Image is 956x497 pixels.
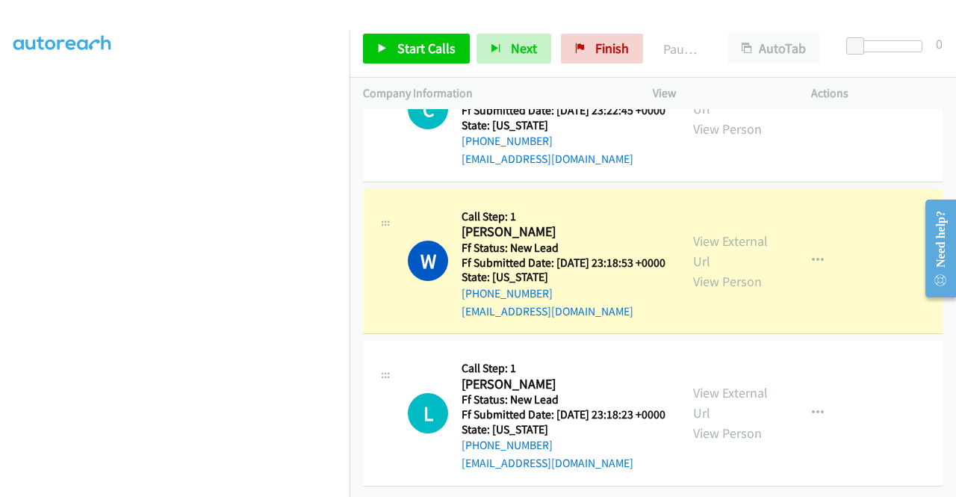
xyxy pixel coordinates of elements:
[462,422,665,437] h5: State: [US_STATE]
[462,241,665,256] h5: Ff Status: New Lead
[811,84,943,102] p: Actions
[936,34,943,54] div: 0
[363,84,626,102] p: Company Information
[397,40,456,57] span: Start Calls
[477,34,551,64] button: Next
[462,376,665,393] h2: [PERSON_NAME]
[854,40,922,52] div: Delay between calls (in seconds)
[462,456,633,470] a: [EMAIL_ADDRESS][DOMAIN_NAME]
[693,120,762,138] a: View Person
[462,270,665,285] h5: State: [US_STATE]
[727,34,820,64] button: AutoTab
[408,393,448,433] div: The call is yet to be attempted
[462,438,553,452] a: [PHONE_NUMBER]
[363,34,470,64] a: Start Calls
[511,40,537,57] span: Next
[653,84,784,102] p: View
[462,256,665,271] h5: Ff Submitted Date: [DATE] 23:18:53 +0000
[663,39,701,59] p: Paused
[693,273,762,290] a: View Person
[693,232,768,270] a: View External Url
[462,103,665,118] h5: Ff Submitted Date: [DATE] 23:22:45 +0000
[462,134,553,148] a: [PHONE_NUMBER]
[462,118,665,133] h5: State: [US_STATE]
[462,152,633,166] a: [EMAIL_ADDRESS][DOMAIN_NAME]
[462,407,665,422] h5: Ff Submitted Date: [DATE] 23:18:23 +0000
[693,384,768,422] a: View External Url
[462,209,665,224] h5: Call Step: 1
[462,286,553,300] a: [PHONE_NUMBER]
[462,304,633,318] a: [EMAIL_ADDRESS][DOMAIN_NAME]
[462,223,665,241] h2: [PERSON_NAME]
[408,241,448,281] h1: W
[462,392,665,407] h5: Ff Status: New Lead
[913,189,956,308] iframe: Resource Center
[561,34,643,64] a: Finish
[595,40,629,57] span: Finish
[408,393,448,433] h1: L
[693,425,762,442] a: View Person
[462,361,665,376] h5: Call Step: 1
[408,89,448,129] h1: C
